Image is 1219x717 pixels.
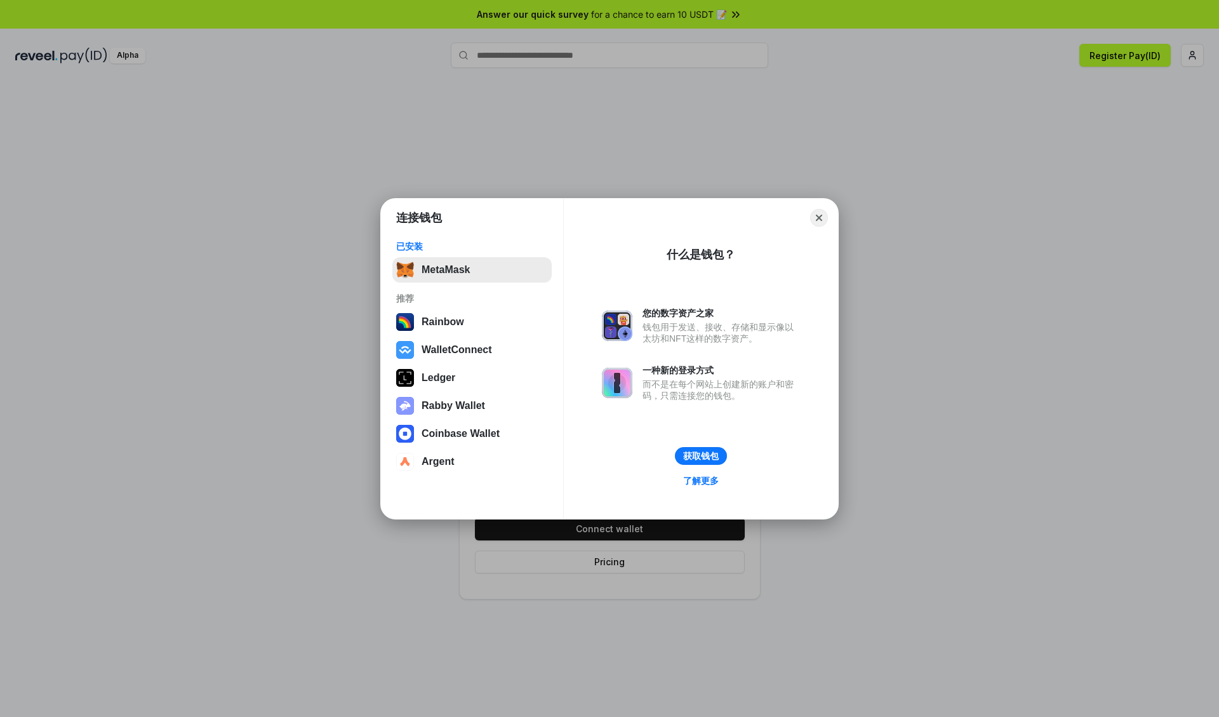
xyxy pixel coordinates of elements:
[396,293,548,304] div: 推荐
[392,257,552,283] button: MetaMask
[683,475,719,486] div: 了解更多
[422,400,485,412] div: Rabby Wallet
[602,311,632,341] img: svg+xml,%3Csvg%20xmlns%3D%22http%3A%2F%2Fwww.w3.org%2F2000%2Fsvg%22%20fill%3D%22none%22%20viewBox...
[396,453,414,471] img: svg+xml,%3Csvg%20width%3D%2228%22%20height%3D%2228%22%20viewBox%3D%220%200%2028%2028%22%20fill%3D...
[396,425,414,443] img: svg+xml,%3Csvg%20width%3D%2228%22%20height%3D%2228%22%20viewBox%3D%220%200%2028%2028%22%20fill%3D...
[396,369,414,387] img: svg+xml,%3Csvg%20xmlns%3D%22http%3A%2F%2Fwww.w3.org%2F2000%2Fsvg%22%20width%3D%2228%22%20height%3...
[396,341,414,359] img: svg+xml,%3Csvg%20width%3D%2228%22%20height%3D%2228%22%20viewBox%3D%220%200%2028%2028%22%20fill%3D...
[667,247,735,262] div: 什么是钱包？
[422,428,500,439] div: Coinbase Wallet
[643,321,800,344] div: 钱包用于发送、接收、存储和显示像以太坊和NFT这样的数字资产。
[392,337,552,363] button: WalletConnect
[683,450,719,462] div: 获取钱包
[643,307,800,319] div: 您的数字资产之家
[392,365,552,391] button: Ledger
[643,365,800,376] div: 一种新的登录方式
[392,421,552,446] button: Coinbase Wallet
[396,261,414,279] img: svg+xml,%3Csvg%20fill%3D%22none%22%20height%3D%2233%22%20viewBox%3D%220%200%2035%2033%22%20width%...
[396,241,548,252] div: 已安装
[422,344,492,356] div: WalletConnect
[810,209,828,227] button: Close
[422,316,464,328] div: Rainbow
[392,449,552,474] button: Argent
[602,368,632,398] img: svg+xml,%3Csvg%20xmlns%3D%22http%3A%2F%2Fwww.w3.org%2F2000%2Fsvg%22%20fill%3D%22none%22%20viewBox...
[392,393,552,419] button: Rabby Wallet
[422,456,455,467] div: Argent
[396,397,414,415] img: svg+xml,%3Csvg%20xmlns%3D%22http%3A%2F%2Fwww.w3.org%2F2000%2Fsvg%22%20fill%3D%22none%22%20viewBox...
[422,264,470,276] div: MetaMask
[643,379,800,401] div: 而不是在每个网站上创建新的账户和密码，只需连接您的钱包。
[396,313,414,331] img: svg+xml,%3Csvg%20width%3D%22120%22%20height%3D%22120%22%20viewBox%3D%220%200%20120%20120%22%20fil...
[392,309,552,335] button: Rainbow
[676,472,726,489] a: 了解更多
[422,372,455,384] div: Ledger
[396,210,442,225] h1: 连接钱包
[675,447,727,465] button: 获取钱包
